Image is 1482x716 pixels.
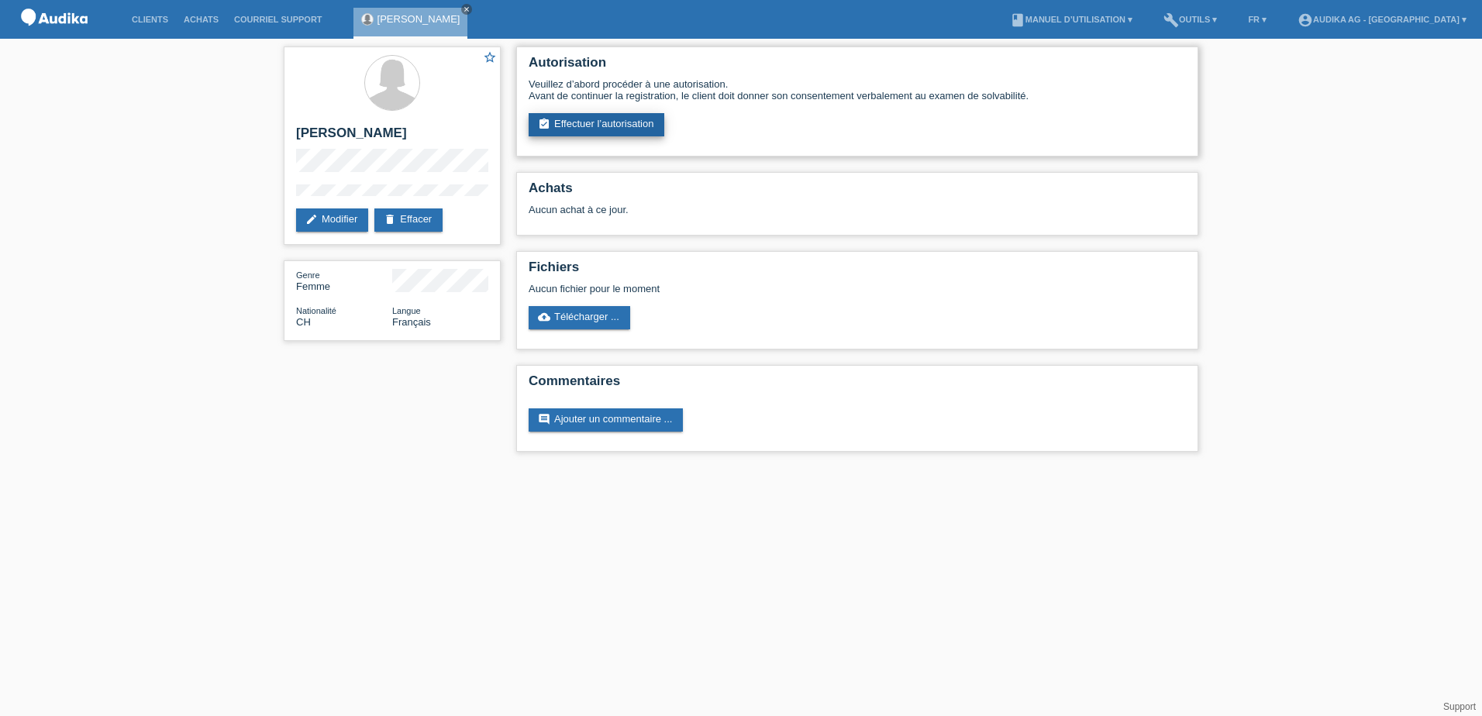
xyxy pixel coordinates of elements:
[529,373,1186,397] h2: Commentaires
[538,118,550,130] i: assignment_turned_in
[483,50,497,67] a: star_border
[463,5,470,13] i: close
[1298,12,1313,28] i: account_circle
[296,316,311,328] span: Suisse
[461,4,472,15] a: close
[483,50,497,64] i: star_border
[529,260,1186,283] h2: Fichiers
[392,306,421,315] span: Langue
[1002,15,1140,24] a: bookManuel d’utilisation ▾
[529,78,1186,102] div: Veuillez d’abord procéder à une autorisation. Avant de continuer la registration, le client doit ...
[1163,12,1179,28] i: build
[296,208,368,232] a: editModifier
[374,208,443,232] a: deleteEffacer
[529,306,630,329] a: cloud_uploadTélécharger ...
[1010,12,1025,28] i: book
[1290,15,1474,24] a: account_circleAudika AG - [GEOGRAPHIC_DATA] ▾
[538,413,550,425] i: comment
[296,270,320,280] span: Genre
[226,15,329,24] a: Courriel Support
[529,55,1186,78] h2: Autorisation
[296,269,392,292] div: Femme
[124,15,176,24] a: Clients
[296,306,336,315] span: Nationalité
[16,30,93,42] a: POS — MF Group
[538,311,550,323] i: cloud_upload
[529,204,1186,227] div: Aucun achat à ce jour.
[384,213,396,225] i: delete
[176,15,226,24] a: Achats
[529,181,1186,204] h2: Achats
[392,316,431,328] span: Français
[1156,15,1225,24] a: buildOutils ▾
[296,126,488,149] h2: [PERSON_NAME]
[529,113,664,136] a: assignment_turned_inEffectuer l’autorisation
[529,283,1002,294] div: Aucun fichier pour le moment
[529,408,683,432] a: commentAjouter un commentaire ...
[1240,15,1274,24] a: FR ▾
[377,13,460,25] a: [PERSON_NAME]
[1443,701,1476,712] a: Support
[305,213,318,225] i: edit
